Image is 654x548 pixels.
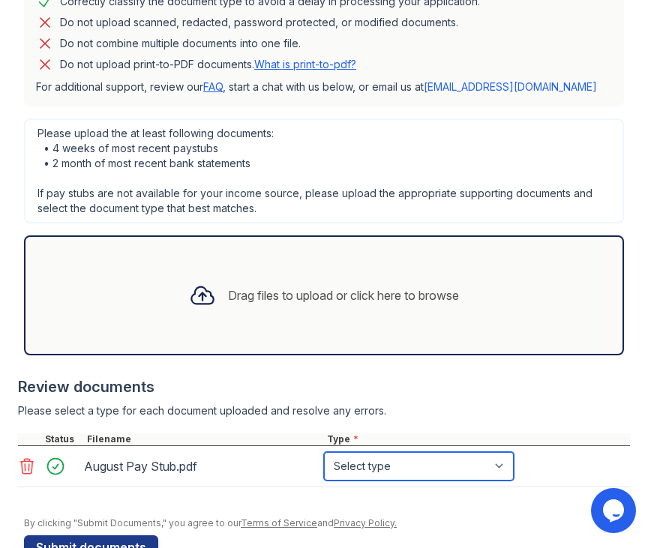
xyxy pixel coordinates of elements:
a: What is print-to-pdf? [254,58,356,70]
a: FAQ [203,80,223,93]
div: By clicking "Submit Documents," you agree to our and [24,517,630,529]
a: Privacy Policy. [334,517,397,529]
div: Drag files to upload or click here to browse [228,286,459,304]
div: Do not combine multiple documents into one file. [60,34,301,52]
iframe: chat widget [591,488,639,533]
p: Do not upload print-to-PDF documents. [60,57,356,72]
div: Review documents [18,376,630,397]
div: Type [324,433,630,445]
div: Please upload the at least following documents: • 4 weeks of most recent paystubs • 2 month of mo... [24,118,624,223]
div: Do not upload scanned, redacted, password protected, or modified documents. [60,13,458,31]
div: Filename [84,433,324,445]
a: Terms of Service [241,517,317,529]
div: Please select a type for each document uploaded and resolve any errors. [18,403,630,418]
div: Status [42,433,84,445]
div: August Pay Stub.pdf [84,454,318,478]
p: For additional support, review our , start a chat with us below, or email us at [36,79,612,94]
a: [EMAIL_ADDRESS][DOMAIN_NAME] [424,80,597,93]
